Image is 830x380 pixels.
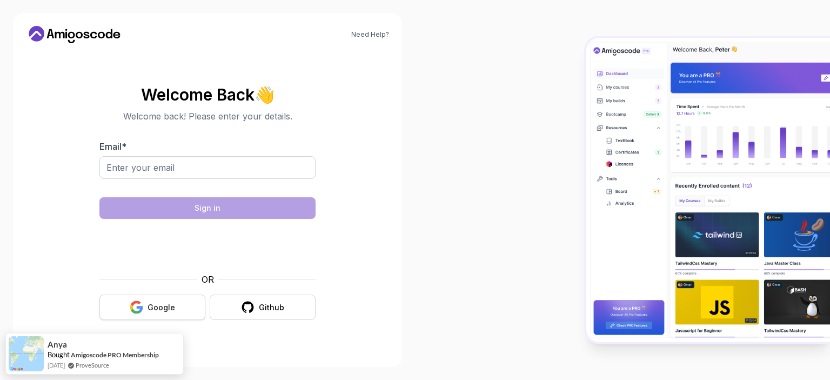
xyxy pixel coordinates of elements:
[9,336,44,371] img: provesource social proof notification image
[586,38,830,342] img: Amigoscode Dashboard
[99,141,126,152] label: Email *
[99,295,205,320] button: Google
[71,351,159,359] a: Amigoscode PRO Membership
[26,26,123,43] a: Home link
[76,361,109,370] a: ProveSource
[48,340,67,349] span: Anya
[259,302,284,313] div: Github
[210,295,316,320] button: Github
[202,273,214,286] p: OR
[254,85,275,104] span: 👋
[48,361,65,370] span: [DATE]
[99,197,316,219] button: Sign in
[126,225,289,266] iframe: Widget containing checkbox for hCaptcha security challenge
[99,156,316,179] input: Enter your email
[48,350,70,359] span: Bought
[99,110,316,123] p: Welcome back! Please enter your details.
[351,30,389,39] a: Need Help?
[195,203,220,214] div: Sign in
[148,302,175,313] div: Google
[99,86,316,103] h2: Welcome Back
